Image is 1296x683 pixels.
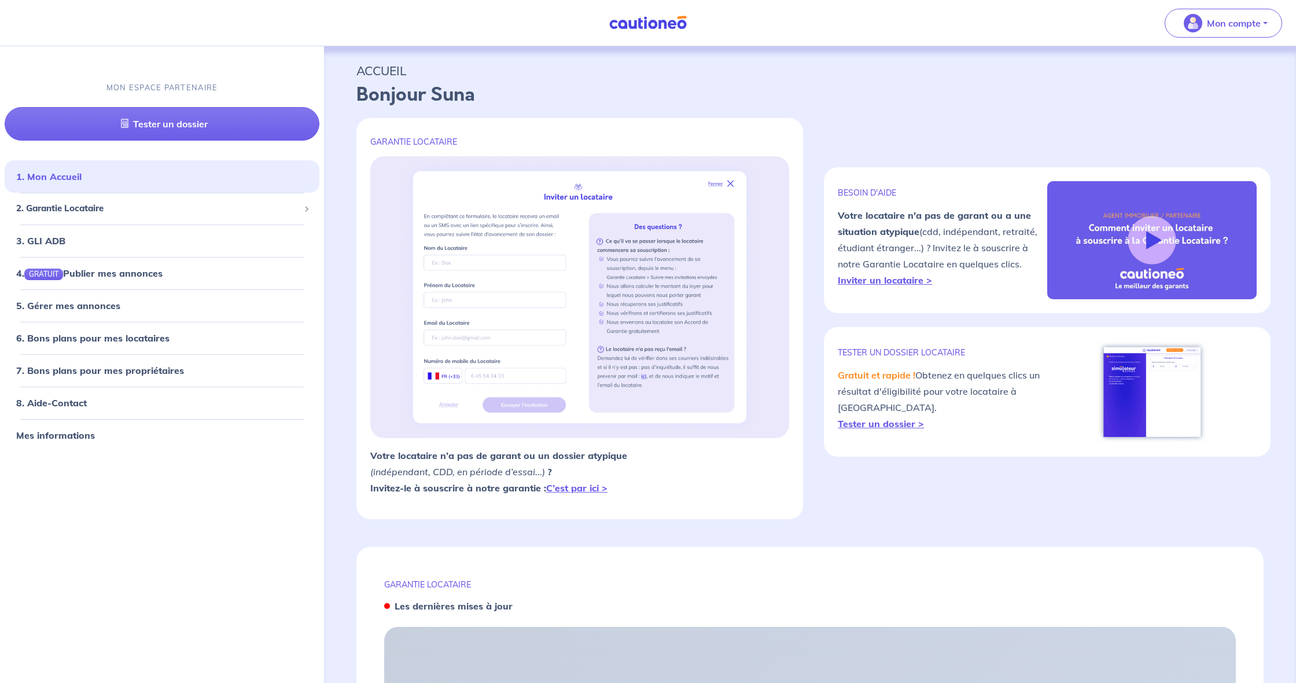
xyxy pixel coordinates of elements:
[838,418,924,429] a: Tester un dossier >
[838,367,1047,432] p: Obtenez en quelques clics un résultat d'éligibilité pour votre locataire à [GEOGRAPHIC_DATA].
[1165,9,1282,38] button: illu_account_valid_menu.svgMon compte
[370,466,545,478] em: (indépendant, CDD, en période d’essai...)
[398,156,761,438] img: invite.png
[5,197,319,220] div: 2. Garantie Locataire
[605,16,691,30] img: Cautioneo
[356,60,1264,81] p: ACCUEIL
[370,137,789,147] p: GARANTIE LOCATAIRE
[395,600,513,612] strong: Les dernières mises à jour
[5,262,319,285] div: 4.GRATUITPublier mes annonces
[5,107,319,141] a: Tester un dossier
[838,274,932,286] a: Inviter un locataire >
[370,450,627,461] strong: Votre locataire n’a pas de garant ou un dossier atypique
[16,300,120,311] a: 5. Gérer mes annonces
[547,466,552,478] strong: ?
[1207,16,1261,30] p: Mon compte
[838,207,1047,288] p: (cdd, indépendant, retraité, étudiant étranger...) ? Invitez le à souscrire à notre Garantie Loca...
[16,202,299,215] span: 2. Garantie Locataire
[1184,14,1202,32] img: illu_account_valid_menu.svg
[838,347,1047,358] p: TESTER un dossier locataire
[106,82,218,93] p: MON ESPACE PARTENAIRE
[1047,181,1257,299] img: video-gli-new-none.jpg
[16,235,65,247] a: 3. GLI ADB
[370,482,607,494] strong: Invitez-le à souscrire à notre garantie :
[838,369,915,381] em: Gratuit et rapide !
[5,165,319,188] div: 1. Mon Accueil
[16,397,87,409] a: 8. Aide-Contact
[838,188,1047,198] p: BESOIN D'AIDE
[5,424,319,447] div: Mes informations
[1098,341,1207,443] img: simulateur.png
[16,171,82,182] a: 1. Mon Accueil
[5,326,319,350] div: 6. Bons plans pour mes locataires
[838,210,1031,237] strong: Votre locataire n'a pas de garant ou a une situation atypique
[16,332,170,344] a: 6. Bons plans pour mes locataires
[546,482,607,494] a: C’est par ici >
[16,365,184,376] a: 7. Bons plans pour mes propriétaires
[384,579,1236,590] p: GARANTIE LOCATAIRE
[16,267,163,279] a: 4.GRATUITPublier mes annonces
[5,391,319,414] div: 8. Aide-Contact
[5,294,319,317] div: 5. Gérer mes annonces
[5,229,319,252] div: 3. GLI ADB
[5,359,319,382] div: 7. Bons plans pour mes propriétaires
[356,81,1264,109] p: Bonjour Suna
[16,429,95,441] a: Mes informations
